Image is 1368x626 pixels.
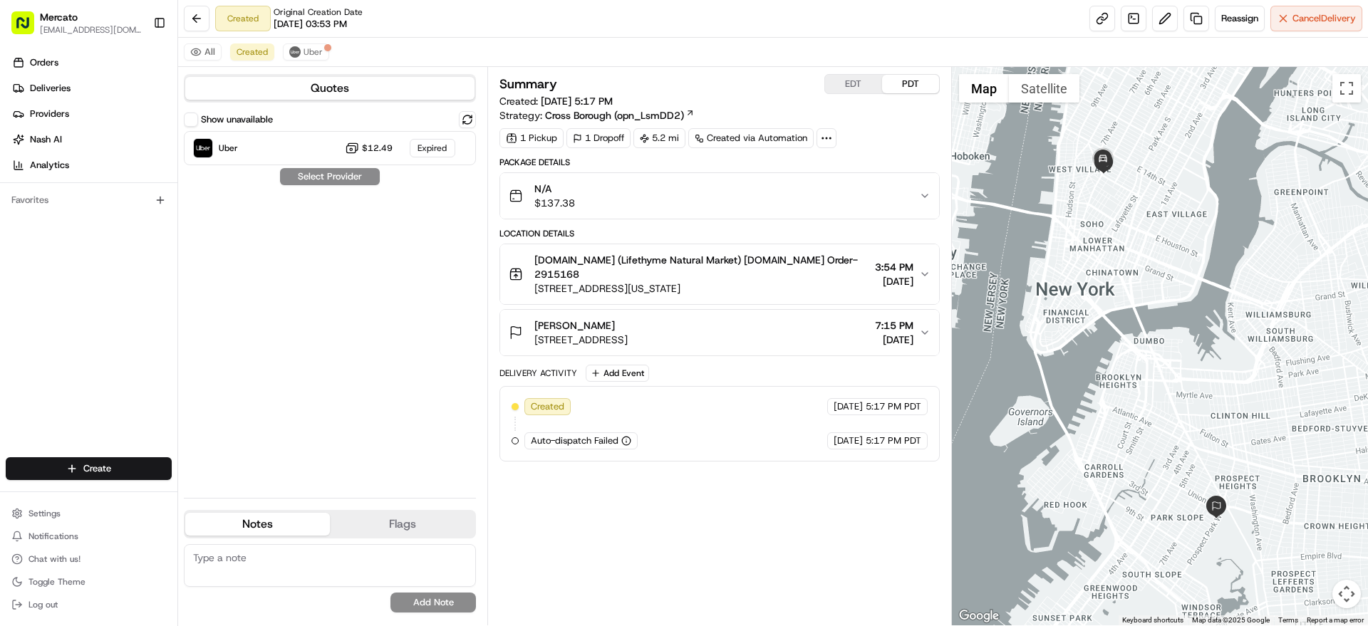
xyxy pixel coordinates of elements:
button: Create [6,457,172,480]
span: [DATE] [55,300,84,311]
button: Toggle Theme [6,572,172,592]
button: N/A$137.38 [500,173,938,219]
div: Package Details [499,157,939,168]
button: Add Event [586,365,649,382]
span: Uber [304,46,323,58]
img: 9188753566659_6852d8bf1fb38e338040_72.png [30,177,56,202]
button: Quotes [185,77,475,100]
span: Toggle Theme [28,576,85,588]
span: • [47,261,52,273]
span: Analytics [30,159,69,172]
span: Created [237,46,268,58]
button: Settings [6,504,172,523]
span: Deliveries [30,82,71,95]
span: Providers [30,108,69,120]
span: Knowledge Base [28,359,109,373]
span: Cross Borough (opn_LsmDD2) [545,108,684,122]
a: Orders [6,51,177,74]
span: Uber [219,142,238,154]
button: PDT [882,75,939,93]
div: 5.2 mi [633,128,685,148]
div: Favorites [6,189,172,212]
img: Nash [14,55,43,83]
button: See all [221,223,259,240]
span: [DATE] [834,434,863,447]
button: All [184,43,222,61]
a: Created via Automation [688,128,814,148]
div: 💻 [120,360,132,372]
span: [DATE] [55,261,84,273]
img: uber-new-logo.jpeg [289,46,301,58]
button: Mercato[EMAIL_ADDRESS][DOMAIN_NAME] [6,6,147,40]
button: Keyboard shortcuts [1122,615,1183,625]
span: [DATE] 03:53 PM [274,18,347,31]
button: Reassign [1215,6,1265,31]
span: Map data ©2025 Google [1192,616,1270,624]
div: 1 Pickup [499,128,564,148]
button: Chat with us! [6,549,172,569]
span: API Documentation [135,359,229,373]
span: Orders [30,56,58,69]
a: Analytics [6,154,177,177]
span: [DOMAIN_NAME] (Lifethyme Natural Market) [DOMAIN_NAME] Order-2915168 [534,253,869,281]
span: [DATE] [875,274,913,288]
button: EDT [825,75,882,93]
div: 📗 [14,360,26,372]
button: Show street map [959,74,1009,103]
h3: Summary [499,78,557,90]
button: Show satellite imagery [1009,74,1079,103]
span: [DATE] [875,333,913,347]
button: [PERSON_NAME][STREET_ADDRESS]7:15 PM[DATE] [500,310,938,355]
button: [DOMAIN_NAME] (Lifethyme Natural Market) [DOMAIN_NAME] Order-2915168[STREET_ADDRESS][US_STATE]3:5... [500,244,938,304]
span: $12.49 [362,142,393,154]
p: Welcome 👋 [14,98,259,120]
span: Cancel Delivery [1292,12,1356,25]
div: Location Details [499,228,939,239]
a: 💻API Documentation [115,353,234,379]
span: Reassign [1221,12,1258,25]
div: 1 Dropoff [566,128,631,148]
span: Pylon [142,394,172,405]
span: Auto-dispatch Failed [531,434,618,447]
span: Original Creation Date [274,6,363,18]
button: Log out [6,595,172,615]
a: Powered byPylon [100,393,172,405]
a: Providers [6,103,177,125]
button: $12.49 [345,141,393,155]
div: We're available if you need us! [64,191,196,202]
button: Start new chat [242,181,259,198]
span: Chat with us! [28,553,81,565]
img: Uber [194,139,212,157]
span: Notifications [28,531,78,542]
span: Created: [499,94,613,108]
span: Settings [28,508,61,519]
img: Google [955,607,1002,625]
span: $137.38 [534,196,575,210]
button: Uber [283,43,329,61]
img: 1736555255976-a54dd68f-1ca7-489b-9aae-adbdc363a1c4 [14,177,40,202]
a: Open this area in Google Maps (opens a new window) [955,607,1002,625]
button: Mercato [40,10,78,24]
input: Clear [37,132,235,147]
span: Log out [28,599,58,610]
span: 5:17 PM PDT [866,400,921,413]
label: Show unavailable [201,113,273,126]
span: 3:54 PM [875,260,913,274]
span: Create [83,462,111,475]
button: Flags [330,513,475,536]
button: [EMAIL_ADDRESS][DOMAIN_NAME] [40,24,142,36]
button: Map camera controls [1332,580,1361,608]
button: CancelDelivery [1270,6,1362,31]
span: [STREET_ADDRESS][US_STATE] [534,281,869,296]
span: 5:17 PM PDT [866,434,921,447]
span: [PERSON_NAME] [534,318,615,333]
a: 📗Knowledge Base [9,353,115,379]
div: Delivery Activity [499,367,577,379]
a: Report a map error [1307,616,1364,624]
span: • [47,300,52,311]
button: Notes [185,513,330,536]
a: Deliveries [6,77,177,100]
